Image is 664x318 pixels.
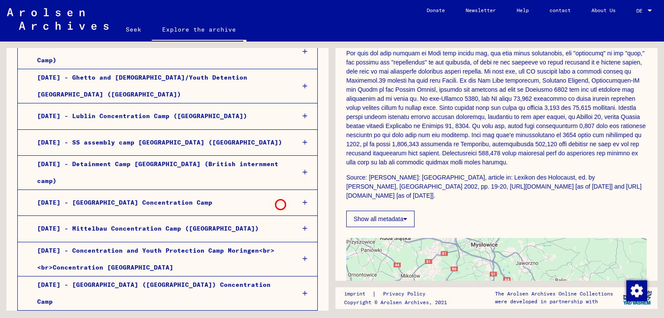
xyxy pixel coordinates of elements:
[495,298,598,305] font: were developed in partnership with
[37,247,275,271] font: [DATE] - Concentration and Youth Protection Camp Moringen<br><br>Concentration [GEOGRAPHIC_DATA]
[636,7,642,14] font: DE
[517,7,529,13] font: Help
[37,160,278,185] font: [DATE] - Detainment Camp [GEOGRAPHIC_DATA] (British internment camp)
[376,289,436,299] a: Privacy Policy
[37,281,271,305] font: [DATE] - [GEOGRAPHIC_DATA] ([GEOGRAPHIC_DATA]) Concentration Camp
[115,19,152,40] a: Seek
[354,215,403,222] font: Show all metadata
[152,19,246,42] a: Explore the archive
[626,280,647,301] img: Change consent
[7,8,109,30] img: Arolsen_neg.svg
[466,7,496,13] font: Newsletter
[344,289,372,299] a: imprint
[126,26,141,33] font: Seek
[37,138,282,146] font: [DATE] - SS assembly camp [GEOGRAPHIC_DATA] ([GEOGRAPHIC_DATA])
[37,39,267,64] font: [DATE] - Liebenau Labor Education Camp (Liebenau Internment Camp)
[591,7,616,13] font: About Us
[37,74,247,98] font: [DATE] - Ghetto and [DEMOGRAPHIC_DATA]/Youth Detention [GEOGRAPHIC_DATA] ([GEOGRAPHIC_DATA])
[495,290,613,297] font: The Arolsen Archives Online Collections
[383,290,425,297] font: Privacy Policy
[372,290,376,298] font: |
[344,299,447,305] font: Copyright © Arolsen Archives, 2021
[346,174,642,199] font: Source: [PERSON_NAME]: [GEOGRAPHIC_DATA], article in: Lexikon des Holocaust, ed. by [PERSON_NAME]...
[37,112,247,120] font: [DATE] - Lublin Concentration Camp ([GEOGRAPHIC_DATA])
[162,26,236,33] font: Explore the archive
[621,287,654,308] img: yv_logo.png
[549,7,571,13] font: contact
[37,199,212,206] font: [DATE] - [GEOGRAPHIC_DATA] Concentration Camp
[37,225,259,232] font: [DATE] - Mittelbau Concentration Camp ([GEOGRAPHIC_DATA])
[346,211,415,227] button: Show all metadata
[427,7,445,13] font: Donate
[344,290,365,297] font: imprint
